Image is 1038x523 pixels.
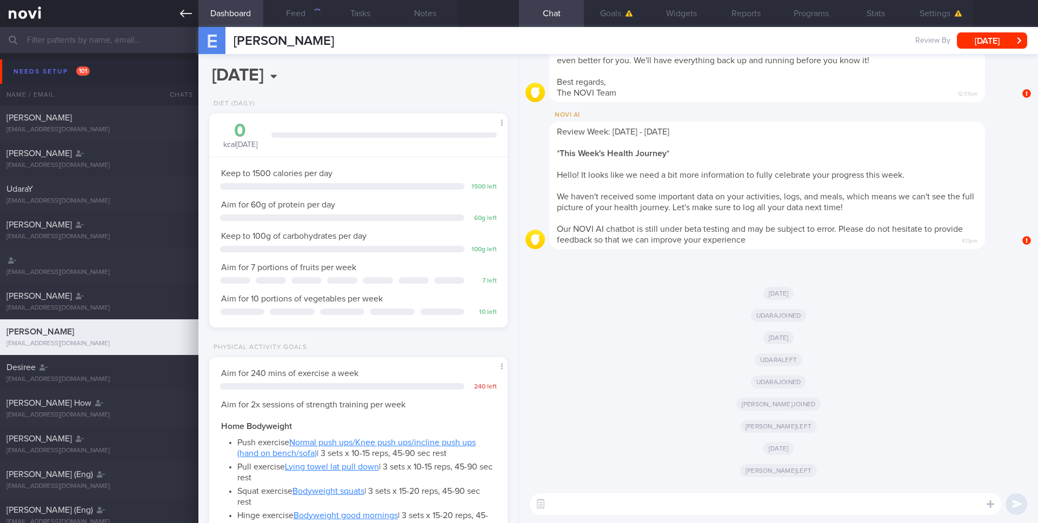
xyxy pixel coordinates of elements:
[292,487,364,495] a: Bodyweight squats
[220,122,261,150] div: kcal [DATE]
[221,294,383,303] span: Aim for 10 portions of vegetables per week
[237,434,496,459] li: Push exercise | 3 sets x 10-15 reps, 45-90 sec rest
[557,89,616,97] span: The NOVI Team
[470,277,497,285] div: 7 left
[221,200,335,209] span: Aim for 60g of protein per day
[11,64,92,79] div: Needs setup
[557,171,904,179] span: Hello! It looks like we need a bit more information to fully celebrate your progress this week.
[209,100,255,108] div: Diet (Daily)
[549,109,1017,122] div: NOVI AI
[763,442,794,455] span: [DATE]
[751,376,807,388] span: Udara joined
[915,36,950,46] span: Review By
[763,287,794,300] span: [DATE]
[6,411,192,419] div: [EMAIL_ADDRESS][DOMAIN_NAME]
[470,214,497,223] div: 60 g left
[221,232,367,240] span: Keep to 100g of carbohydrates per day
[740,420,817,433] span: [PERSON_NAME] left
[6,162,192,170] div: [EMAIL_ADDRESS][DOMAIN_NAME]
[751,309,807,322] span: Udara joined
[221,369,358,378] span: Aim for 240 mins of exercise a week
[221,263,356,272] span: Aim for 7 portions of fruits per week
[6,447,192,455] div: [EMAIL_ADDRESS][DOMAIN_NAME]
[6,470,93,479] span: [PERSON_NAME] (Eng)
[237,459,496,483] li: Pull exercise | 3 sets x 10-15 reps, 45-90 sec rest
[285,462,379,471] a: Lying towel lat pull down
[763,331,794,344] span: [DATE]
[958,88,977,98] span: 12:07pm
[470,309,497,317] div: 10 left
[221,422,292,431] strong: Home Bodyweight
[6,269,192,277] div: [EMAIL_ADDRESS][DOMAIN_NAME]
[6,304,192,312] div: [EMAIL_ADDRESS][DOMAIN_NAME]
[221,400,405,409] span: Aim for 2x sessions of strength training per week
[740,464,817,477] span: [PERSON_NAME] left
[6,197,192,205] div: [EMAIL_ADDRESS][DOMAIN_NAME]
[557,192,974,212] span: We haven't received some important data on your activities, logs, and meals, which means we can't...
[6,482,192,491] div: [EMAIL_ADDRESS][DOMAIN_NAME]
[557,78,606,86] span: Best regards,
[6,376,192,384] div: [EMAIL_ADDRESS][DOMAIN_NAME]
[6,113,72,122] span: [PERSON_NAME]
[6,185,33,193] span: UdaraY
[557,225,963,244] span: Our NOVI AI chatbot is still under beta testing and may be subject to error. Please do not hesita...
[237,438,476,458] a: Normal push ups/Knee push ups/incline push ups (hand on bench/sofa)
[6,340,192,348] div: [EMAIL_ADDRESS][DOMAIN_NAME]
[470,246,497,254] div: 100 g left
[221,169,332,178] span: Keep to 1500 calories per day
[155,84,198,105] div: Chats
[6,434,72,443] span: [PERSON_NAME]
[6,363,36,372] span: Desiree
[6,327,74,336] span: [PERSON_NAME]
[755,353,802,366] span: Udara left
[957,32,1027,49] button: [DATE]
[6,126,192,134] div: [EMAIL_ADDRESS][DOMAIN_NAME]
[209,344,307,352] div: Physical Activity Goals
[470,383,497,391] div: 240 left
[736,398,821,411] span: [PERSON_NAME] joined
[6,233,192,241] div: [EMAIL_ADDRESS][DOMAIN_NAME]
[6,149,72,158] span: [PERSON_NAME]
[234,35,334,48] span: [PERSON_NAME]
[220,122,261,140] div: 0
[560,149,667,158] strong: This Week's Health Journey
[557,128,669,136] span: Review Week: [DATE] - [DATE]
[6,220,72,229] span: [PERSON_NAME]
[191,21,232,62] div: E
[470,183,497,191] div: 1500 left
[962,234,977,245] span: 4:13pm
[294,511,398,520] a: Bodyweight good mornings
[6,292,72,300] span: [PERSON_NAME]
[6,506,93,514] span: [PERSON_NAME] (Eng)
[237,483,496,507] li: Squat exercise | 3 sets x 15-20 reps, 45-90 sec rest
[76,66,90,76] span: 101
[6,399,91,407] span: [PERSON_NAME] How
